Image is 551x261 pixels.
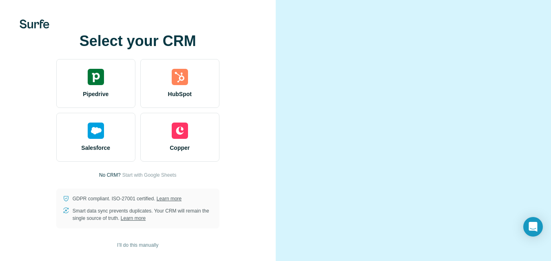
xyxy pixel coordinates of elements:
img: Surfe's logo [20,20,49,29]
span: HubSpot [168,90,192,98]
span: I’ll do this manually [117,241,158,249]
img: copper's logo [172,123,188,139]
p: GDPR compliant. ISO-27001 certified. [73,195,181,202]
p: No CRM? [99,171,121,179]
span: Salesforce [81,144,110,152]
div: Open Intercom Messenger [523,217,543,237]
img: hubspot's logo [172,69,188,85]
button: I’ll do this manually [111,239,164,251]
a: Learn more [121,215,146,221]
img: salesforce's logo [88,123,104,139]
p: Smart data sync prevents duplicates. Your CRM will remain the single source of truth. [73,207,213,222]
h1: Select your CRM [56,33,219,49]
button: Start with Google Sheets [122,171,177,179]
a: Learn more [157,196,181,202]
span: Pipedrive [83,90,108,98]
span: Copper [170,144,190,152]
img: pipedrive's logo [88,69,104,85]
